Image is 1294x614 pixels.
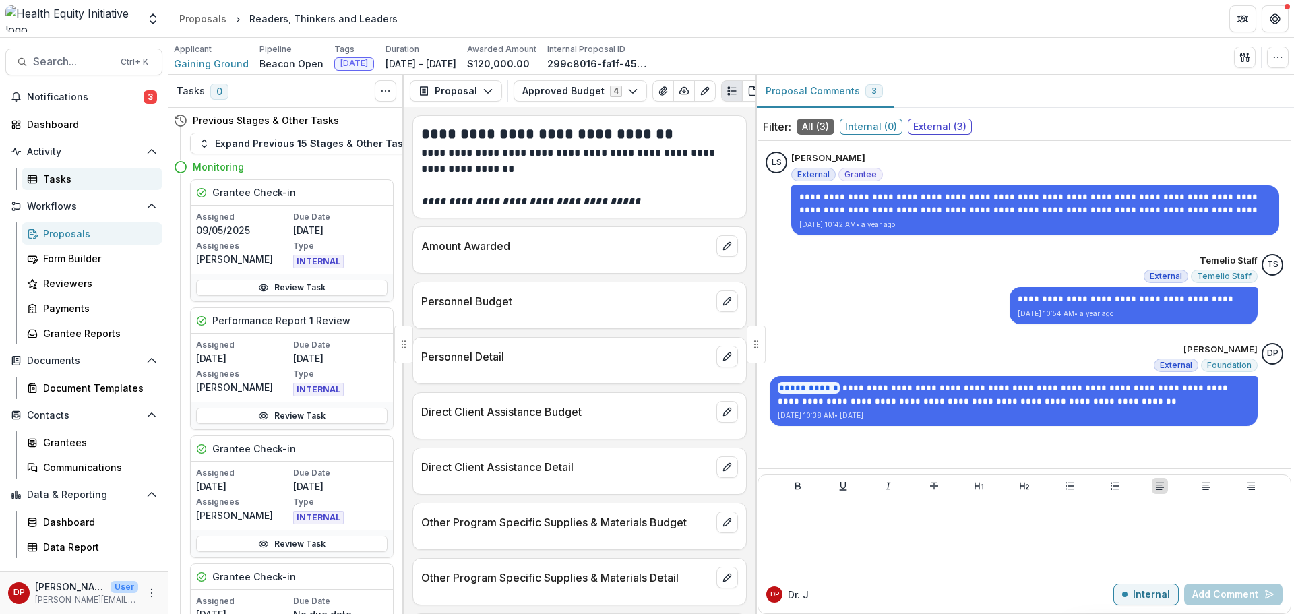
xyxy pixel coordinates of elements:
[212,313,350,328] h5: Performance Report 1 Review
[13,588,25,597] div: Dr. Janel Pasley
[386,43,419,55] p: Duration
[196,479,290,493] p: [DATE]
[421,459,711,475] p: Direct Client Assistance Detail
[27,92,144,103] span: Notifications
[1267,349,1278,358] div: Dr. Janel Pasley
[778,410,1250,421] p: [DATE] 10:38 AM • [DATE]
[770,591,779,598] div: Dr. Janel Pasley
[1133,589,1170,601] p: Internal
[174,43,212,55] p: Applicant
[196,368,290,380] p: Assignees
[111,581,138,593] p: User
[22,297,162,319] a: Payments
[210,84,228,100] span: 0
[1229,5,1256,32] button: Partners
[196,240,290,252] p: Assignees
[43,226,152,241] div: Proposals
[1150,272,1182,281] span: External
[196,339,290,351] p: Assigned
[174,9,232,28] a: Proposals
[293,240,388,252] p: Type
[421,293,711,309] p: Personnel Budget
[259,43,292,55] p: Pipeline
[1197,272,1252,281] span: Temelio Staff
[174,57,249,71] a: Gaining Ground
[716,290,738,312] button: edit
[293,595,388,607] p: Due Date
[5,350,162,371] button: Open Documents
[421,348,711,365] p: Personnel Detail
[1262,5,1289,32] button: Get Help
[791,152,865,165] p: [PERSON_NAME]
[22,322,162,344] a: Grantee Reports
[772,158,782,167] div: Lisa Shotts
[421,238,711,254] p: Amount Awarded
[421,570,711,586] p: Other Program Specific Supplies & Materials Detail
[196,211,290,223] p: Assigned
[196,380,290,394] p: [PERSON_NAME]
[259,57,323,71] p: Beacon Open
[375,80,396,102] button: Toggle View Cancelled Tasks
[547,57,648,71] p: 299c8016-fa1f-451e-8ea7-4beb798505de
[43,276,152,290] div: Reviewers
[5,484,162,505] button: Open Data & Reporting
[43,301,152,315] div: Payments
[1183,343,1258,357] p: [PERSON_NAME]
[971,478,987,494] button: Heading 1
[652,80,674,102] button: View Attached Files
[514,80,647,102] button: Approved Budget4
[212,185,296,199] h5: Grantee Check-in
[1113,584,1179,605] button: Internal
[196,595,290,607] p: Assigned
[1267,260,1278,269] div: Temelio Staff
[871,86,877,96] span: 3
[1198,478,1214,494] button: Align Center
[880,478,896,494] button: Italicize
[43,435,152,450] div: Grantees
[386,57,456,71] p: [DATE] - [DATE]
[27,489,141,501] span: Data & Reporting
[43,515,152,529] div: Dashboard
[755,75,894,108] button: Proposal Comments
[196,408,388,424] a: Review Task
[43,460,152,474] div: Communications
[22,247,162,270] a: Form Builder
[797,170,830,179] span: External
[293,467,388,479] p: Due Date
[193,160,244,174] h4: Monitoring
[790,478,806,494] button: Bold
[43,172,152,186] div: Tasks
[196,467,290,479] p: Assigned
[716,346,738,367] button: edit
[22,456,162,479] a: Communications
[840,119,902,135] span: Internal ( 0 )
[742,80,764,102] button: PDF view
[22,168,162,190] a: Tasks
[694,80,716,102] button: Edit as form
[844,170,877,179] span: Grantee
[43,326,152,340] div: Grantee Reports
[467,43,536,55] p: Awarded Amount
[293,255,344,268] span: INTERNAL
[293,511,344,524] span: INTERNAL
[5,5,138,32] img: Health Equity Initiative logo
[293,351,388,365] p: [DATE]
[33,55,113,68] span: Search...
[5,113,162,135] a: Dashboard
[340,59,368,68] span: [DATE]
[293,368,388,380] p: Type
[196,536,388,552] a: Review Task
[196,496,290,508] p: Assignees
[716,567,738,588] button: edit
[788,588,809,602] p: Dr. J
[196,351,290,365] p: [DATE]
[721,80,743,102] button: Plaintext view
[293,479,388,493] p: [DATE]
[926,478,942,494] button: Strike
[293,496,388,508] p: Type
[5,49,162,75] button: Search...
[716,456,738,478] button: edit
[196,223,290,237] p: 09/05/2025
[196,508,290,522] p: [PERSON_NAME]
[22,272,162,295] a: Reviewers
